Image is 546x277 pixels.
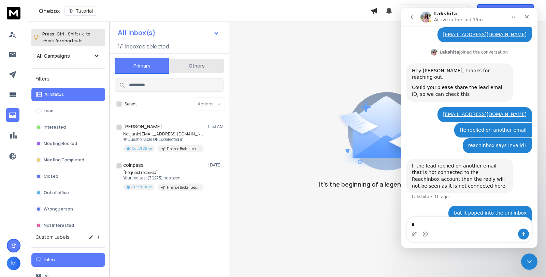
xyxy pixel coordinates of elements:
p: Out of office [44,190,69,195]
p: Finance Broker Leads - 1st Campaign [167,146,200,151]
button: Tutorial [64,6,97,16]
span: Ctrl + Shift + k [56,30,85,38]
p: Meeting Booked [44,141,77,146]
button: Others [169,58,224,73]
button: All Inbox(s) [112,26,225,40]
h1: coinpass [123,162,144,169]
p: My Workspace [405,8,441,14]
p: Wrong person [44,206,73,212]
button: Inbox [31,253,105,267]
p: Get Free Credits [491,8,529,14]
p: Press to check for shortcuts. [42,31,90,44]
p: Finance Broker Leads - 1st Campaign [167,185,200,190]
button: Meeting Booked [31,137,105,150]
p: Meeting Completed [44,157,84,163]
button: M [7,257,20,270]
button: Wrong person [31,202,105,216]
div: Onebox [39,6,371,16]
button: Not Interested [31,219,105,232]
p: Not Interested [44,223,74,228]
button: All Campaigns [31,49,105,63]
p: All Status [44,92,64,97]
span: 1 / 1 [118,42,124,50]
p: Interested [44,125,66,130]
h3: Custom Labels [35,234,70,240]
button: Closed [31,170,105,183]
p: # Questionable URLs detected in [123,137,205,142]
h1: [PERSON_NAME] [123,123,162,130]
p: Not junk:[EMAIL_ADDRESS][DOMAIN_NAME]|(RE: Quick question about [123,131,205,137]
p: 11:53 AM [208,124,224,129]
p: Lead [44,108,54,114]
button: Interested [31,120,105,134]
button: Meeting Completed [31,153,105,167]
p: Closed [44,174,58,179]
iframe: Intercom live chat [521,253,537,270]
button: Get Free Credits [477,4,534,18]
p: [DATE] [208,162,224,168]
button: Out of office [31,186,105,200]
p: Out Of Office [132,185,152,190]
p: Out Of Office [132,146,152,151]
p: It’s the beginning of a legendary conversation [319,179,456,189]
button: Lead [31,104,105,118]
label: Select [125,101,137,107]
p: Inbox [44,257,56,263]
p: [Request received] [123,170,204,175]
h1: All Campaigns [37,53,70,59]
iframe: Intercom live chat [401,8,537,248]
button: Primary [115,58,169,74]
button: All Status [31,88,105,101]
p: Your request (30273) has been [123,175,204,181]
h3: Filters [31,74,105,84]
h1: All Inbox(s) [118,29,156,36]
h3: Inboxes selected [125,42,169,50]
